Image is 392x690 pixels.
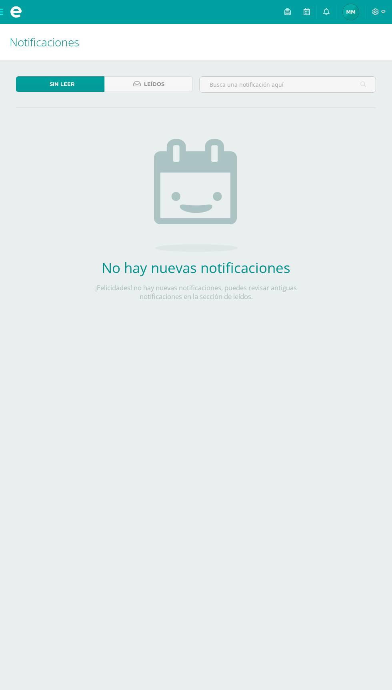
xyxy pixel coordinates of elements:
h2: No hay nuevas notificaciones [78,258,314,277]
img: 996a681d997679c1571cd8e635669bbb.png [343,4,359,20]
input: Busca una notificación aquí [200,77,376,92]
a: Sin leer [16,76,104,92]
img: no_activities.png [154,139,238,252]
p: ¡Felicidades! no hay nuevas notificaciones, puedes revisar antiguas notificaciones en la sección ... [78,283,314,301]
span: Leídos [144,77,164,92]
span: Notificaciones [10,34,79,50]
span: Sin leer [50,77,75,92]
a: Leídos [104,76,193,92]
